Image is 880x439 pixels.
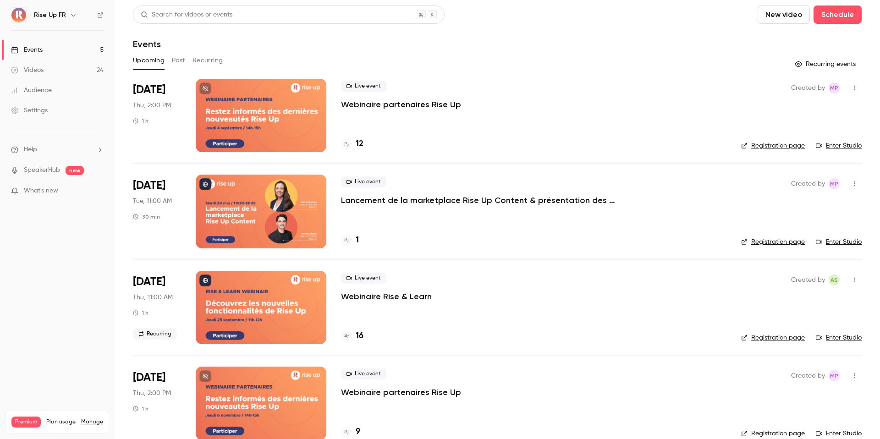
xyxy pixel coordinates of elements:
div: Sep 4 Thu, 2:00 PM (Europe/Paris) [133,79,181,152]
span: Recurring [133,329,177,340]
span: AS [830,274,838,285]
span: [DATE] [133,82,165,97]
a: Enter Studio [816,429,862,438]
a: Registration page [741,333,805,342]
button: Recurring [192,53,223,68]
span: [DATE] [133,370,165,385]
iframe: Noticeable Trigger [93,187,104,195]
a: Enter Studio [816,141,862,150]
button: Past [172,53,185,68]
button: Recurring events [791,57,862,71]
span: MP [830,178,838,189]
span: Tue, 11:00 AM [133,197,172,206]
div: Settings [11,106,48,115]
li: help-dropdown-opener [11,145,104,154]
div: Sep 25 Thu, 11:00 AM (Europe/Paris) [133,271,181,344]
span: Morgane Philbert [829,82,840,93]
div: Audience [11,86,52,95]
a: 16 [341,330,363,342]
h1: Events [133,38,161,49]
span: Created by [791,178,825,189]
h4: 9 [356,426,360,438]
span: Thu, 11:00 AM [133,293,173,302]
span: Thu, 2:00 PM [133,389,171,398]
span: Live event [341,81,386,92]
span: Live event [341,273,386,284]
span: [DATE] [133,274,165,289]
a: SpeakerHub [24,165,60,175]
a: Manage [81,418,103,426]
span: Live event [341,368,386,379]
span: new [66,166,84,175]
img: Rise Up FR [11,8,26,22]
span: Plan usage [46,418,76,426]
button: New video [758,5,810,24]
h4: 1 [356,234,359,247]
span: Morgane Philbert [829,178,840,189]
span: Premium [11,417,41,428]
a: 12 [341,138,363,150]
a: 1 [341,234,359,247]
h6: Rise Up FR [34,11,66,20]
a: Webinaire Rise & Learn [341,291,432,302]
span: [DATE] [133,178,165,193]
a: Registration page [741,237,805,247]
button: Schedule [814,5,862,24]
span: Created by [791,274,825,285]
a: Webinaire partenaires Rise Up [341,99,461,110]
a: Registration page [741,141,805,150]
div: Sep 9 Tue, 11:00 AM (Europe/Paris) [133,175,181,248]
span: Aliocha Segard [829,274,840,285]
a: Enter Studio [816,237,862,247]
div: 1 h [133,117,148,125]
span: Live event [341,176,386,187]
span: MP [830,82,838,93]
a: Webinaire partenaires Rise Up [341,387,461,398]
span: MP [830,370,838,381]
h4: 12 [356,138,363,150]
div: 1 h [133,309,148,317]
div: 1 h [133,405,148,412]
span: Created by [791,82,825,93]
span: Created by [791,370,825,381]
span: What's new [24,186,58,196]
button: Upcoming [133,53,165,68]
span: Morgane Philbert [829,370,840,381]
a: 9 [341,426,360,438]
a: Lancement de la marketplace Rise Up Content & présentation des Content Playlists [341,195,616,206]
span: Help [24,145,37,154]
div: 30 min [133,213,160,220]
div: Videos [11,66,44,75]
h4: 16 [356,330,363,342]
span: Thu, 2:00 PM [133,101,171,110]
a: Enter Studio [816,333,862,342]
a: Registration page [741,429,805,438]
div: Search for videos or events [141,10,232,20]
div: Events [11,45,43,55]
